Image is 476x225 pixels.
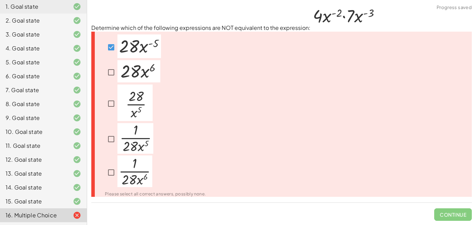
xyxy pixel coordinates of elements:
i: Task finished and correct. [73,128,81,136]
i: Task finished and correct. [73,114,81,122]
i: Task finished and correct. [73,169,81,178]
div: 10. Goal state [6,128,62,136]
i: Task finished and correct. [73,183,81,192]
img: 4603e8ec221a6c97e654ab371ff24d9fb3c7b6191abca26e062a4c8679c4730d.png [117,60,160,82]
div: 14. Goal state [6,183,62,192]
div: 2. Goal state [6,16,62,25]
img: 0628d6d7fc34068a8d00410d467269cad83ddc2565c081ede528c1118266ee0b.png [117,85,153,121]
i: Task finished and correct. [73,197,81,206]
img: 460be52b46e156245376ea7e5bc718923de870416ad8b2a76f0b77daf214227d.png [117,155,152,187]
div: Please select all correct answers, possibly none. [105,192,206,196]
img: 806041a2a19089dab02b5d27c6451e578adeb018f76ce9154c0ffdb447fff0f4.png [117,123,153,154]
div: 8. Goal state [6,100,62,108]
i: Task finished and correct. [73,58,81,66]
div: 3. Goal state [6,30,62,39]
i: Task finished and correct. [73,155,81,164]
p: Determine which of the following expressions are NOT equivalent to the expression: [91,5,472,32]
i: Task finished and correct. [73,44,81,53]
div: 6. Goal state [6,72,62,80]
i: Task finished and correct. [73,16,81,25]
div: 1. Goal state [6,2,62,11]
img: 3a5adb98e5f0078263b9715c8c11b96be315a07cec8861cb16ef1fdb8588078c.png [117,34,161,58]
i: Task finished and correct. [73,2,81,11]
div: 15. Goal state [6,197,62,206]
div: 7. Goal state [6,86,62,94]
div: 9. Goal state [6,114,62,122]
div: 5. Goal state [6,58,62,66]
div: 4. Goal state [6,44,62,53]
span: Progress saved [437,4,472,11]
div: 13. Goal state [6,169,62,178]
i: Task finished and correct. [73,100,81,108]
div: 16. Multiple Choice [6,211,62,219]
img: 4229b24f4f3e89f7684edc0d5cea8ab271348e3dc095ec29b0c4fa1de2a59f42.png [310,5,377,30]
i: Task finished and correct. [73,142,81,150]
i: Task finished and correct. [73,72,81,80]
i: Task finished and correct. [73,86,81,94]
i: Task finished and incorrect. [73,211,81,219]
i: Task finished and correct. [73,30,81,39]
div: 11. Goal state [6,142,62,150]
div: 12. Goal state [6,155,62,164]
